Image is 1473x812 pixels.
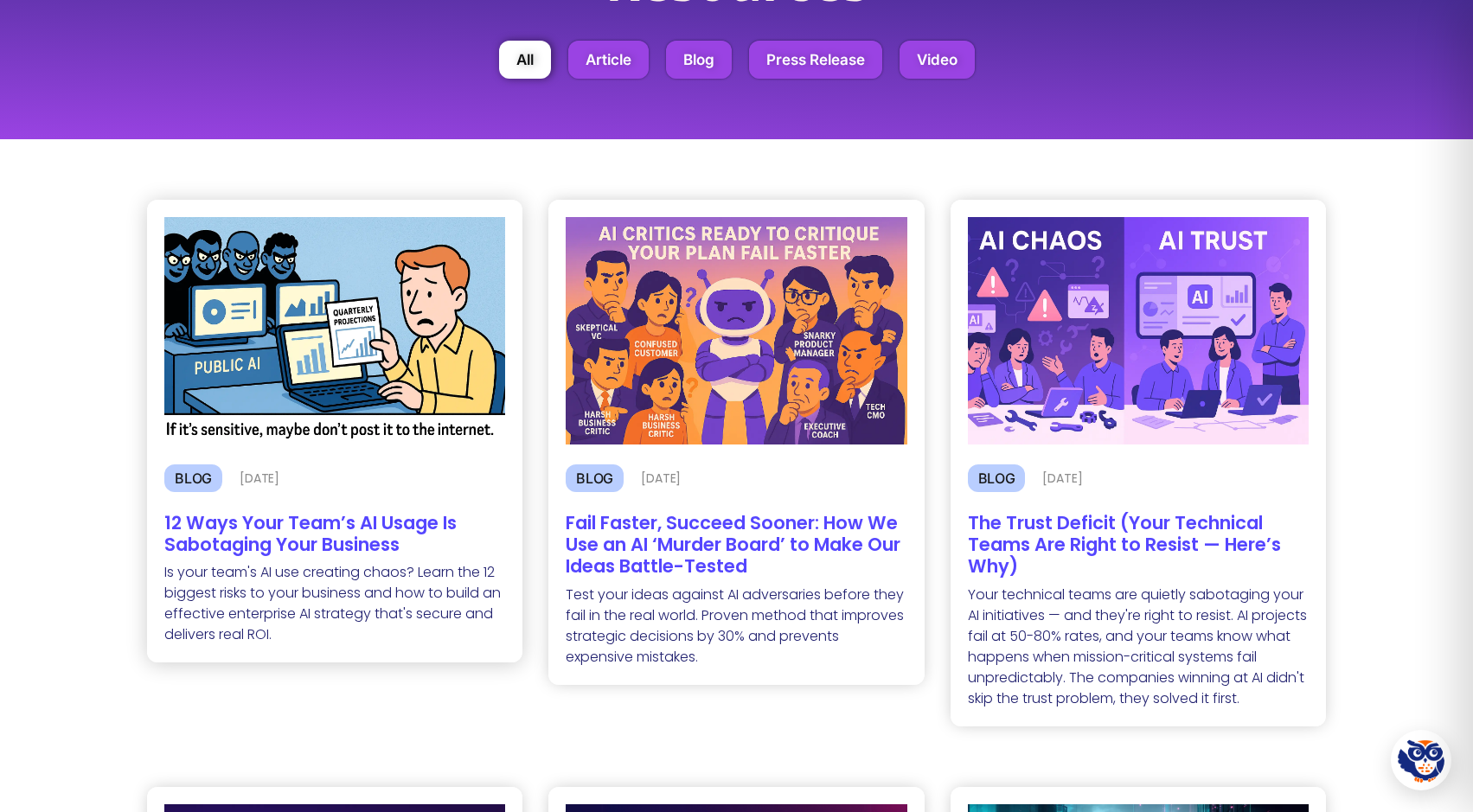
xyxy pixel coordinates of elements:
button: Press Release [749,41,882,79]
button: Video [900,41,975,79]
h2: Fail Faster, Succeed Sooner: How We Use an AI ‘Murder Board’ to Make Our Ideas Battle-Tested [566,512,906,578]
img: Fail Faster, Succeed Sooner [566,217,906,444]
h2: 12 Ways Your Team’s AI Usage Is Sabotaging Your Business [164,512,505,555]
a: Secrets aren't SecretBlog[DATE]12 Ways Your Team’s AI Usage Is Sabotaging Your BusinessIs your te... [147,200,522,662]
h2: The Trust Deficit (Your Technical Teams Are Right to Resist — Here’s Why) [968,512,1309,578]
button: All [499,41,551,79]
img: Trust deficit [968,217,1309,444]
p: [DATE] [1042,472,1082,484]
span: Blog [175,470,212,487]
div: Test your ideas against AI adversaries before they fail in the real world. Proven method that imp... [566,585,906,668]
div: Is your team's AI use creating chaos? Learn the 12 biggest risks to your business and how to buil... [164,562,505,645]
span: Blog [978,470,1015,487]
button: Article [568,41,649,79]
button: Blog [666,41,732,79]
img: Secrets aren't Secret [164,217,505,444]
img: Hootie - PromptOwl AI Assistant [1397,736,1444,783]
a: Fail Faster, Succeed SoonerBlog[DATE]Fail Faster, Succeed Sooner: How We Use an AI ‘Murder Board’... [548,200,924,685]
p: [DATE] [641,472,681,484]
div: Your technical teams are quietly sabotaging your AI initiatives — and they're right to resist. AI... [968,585,1309,709]
span: Blog [576,470,613,487]
a: Trust deficitBlog[DATE]The Trust Deficit (Your Technical Teams Are Right to Resist — Here’s Why)Y... [951,200,1326,726]
p: [DATE] [240,472,279,484]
